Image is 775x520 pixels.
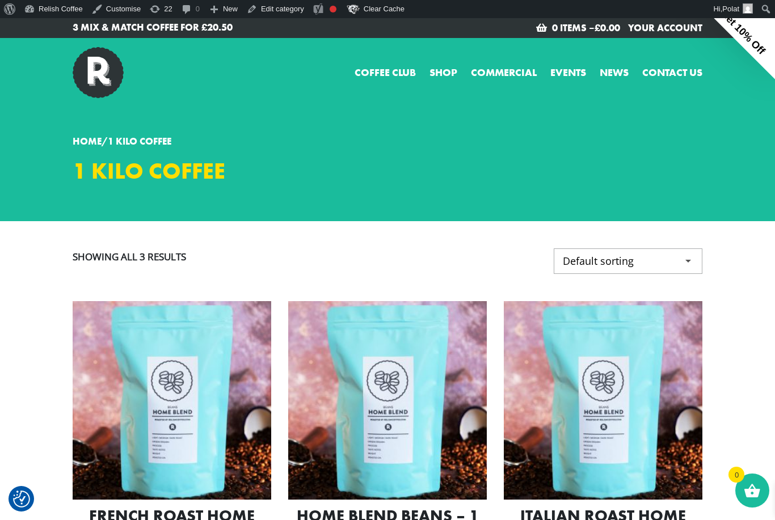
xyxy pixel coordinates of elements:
a: Shop [429,65,457,80]
img: Relish Home Blend Coffee Beans [288,301,487,500]
a: 3 Mix & Match Coffee for £20.50 [73,20,379,35]
a: Home [73,135,102,147]
span: / [73,135,171,147]
a: Contact us [642,65,702,80]
span: Get 10% Off [718,7,767,56]
span: £ [595,22,600,34]
img: Revisit consent button [13,491,30,508]
img: Relish Coffee [73,47,124,98]
a: News [600,65,629,80]
div: Focus keyphrase not set [330,6,336,12]
h1: 1 Kilo Coffee [73,158,379,185]
a: Coffee Club [355,65,416,80]
p: Showing all 3 results [73,250,186,264]
select: Shop order [554,248,702,274]
a: Your Account [628,22,702,34]
img: Relish Home Blend Coffee Beans [504,301,702,500]
a: Commercial [471,65,537,80]
a: Events [550,65,586,80]
span: 0 [728,467,744,483]
bdi: 0.00 [595,22,620,34]
button: Consent Preferences [13,491,30,508]
a: 0 items –£0.00 [552,22,620,34]
img: Relish Home Blend Coffee Beans [73,301,271,500]
span: Polat [722,5,739,13]
span: 1 Kilo Coffee [108,135,171,147]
